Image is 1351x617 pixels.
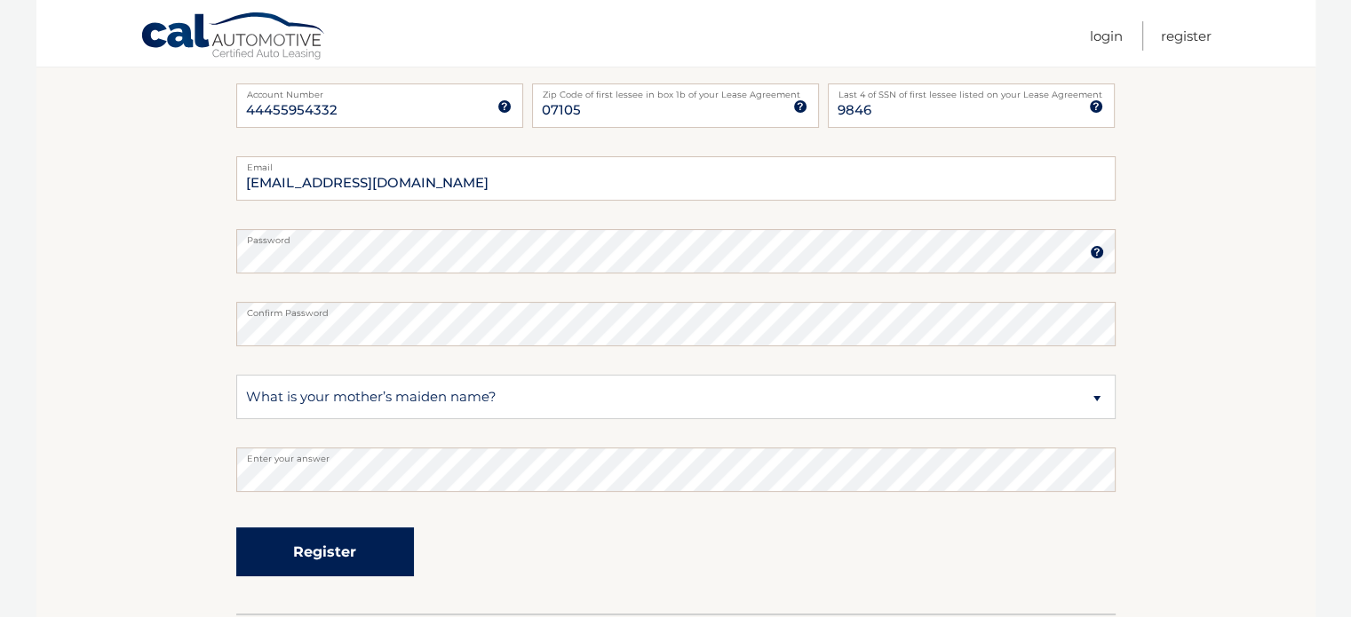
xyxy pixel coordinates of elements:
img: tooltip.svg [1089,99,1103,114]
label: Password [236,229,1116,243]
label: Zip Code of first lessee in box 1b of your Lease Agreement [532,83,819,98]
label: Last 4 of SSN of first lessee listed on your Lease Agreement [828,83,1115,98]
img: tooltip.svg [497,99,512,114]
input: Email [236,156,1116,201]
input: Account Number [236,83,523,128]
label: Account Number [236,83,523,98]
label: Enter your answer [236,447,1116,462]
a: Register [1161,21,1212,51]
label: Email [236,156,1116,170]
label: Confirm Password [236,302,1116,316]
a: Login [1090,21,1123,51]
input: Zip Code [532,83,819,128]
a: Cal Automotive [140,12,327,63]
img: tooltip.svg [793,99,807,114]
img: tooltip.svg [1090,245,1104,259]
button: Register [236,527,414,576]
input: SSN or EIN (last 4 digits only) [828,83,1115,128]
